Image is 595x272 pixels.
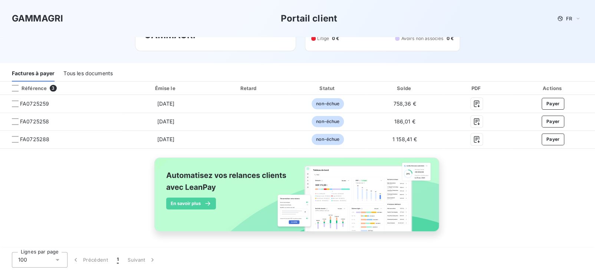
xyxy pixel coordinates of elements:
span: 0 € [446,35,453,42]
span: non-échue [312,134,344,145]
button: Payer [542,98,565,110]
div: PDF [444,84,509,92]
span: 3 [50,85,56,92]
span: [DATE] [157,136,175,142]
span: 100 [18,256,27,263]
span: Litige [317,35,329,42]
img: banner [148,153,447,244]
span: FA0725288 [20,136,49,143]
button: 1 [112,252,123,268]
h3: Portail client [281,12,337,25]
span: FA0725258 [20,118,49,125]
button: Payer [542,133,565,145]
span: 186,01 € [394,118,415,125]
div: Référence [6,85,47,92]
div: Actions [512,84,594,92]
span: [DATE] [157,118,175,125]
button: Précédent [68,252,112,268]
div: Tous les documents [63,66,113,82]
h3: GAMMAGRI [12,12,63,25]
div: Statut [290,84,365,92]
div: Retard [211,84,287,92]
div: Solde [368,84,441,92]
span: 758,36 € [393,100,416,107]
span: 0 € [332,35,339,42]
span: 1 158,41 € [392,136,417,142]
span: Avoirs non associés [401,35,443,42]
span: FA0725259 [20,100,49,107]
div: Factures à payer [12,66,55,82]
span: 1 [117,256,119,263]
span: FR [566,16,572,21]
span: non-échue [312,98,344,109]
span: non-échue [312,116,344,127]
button: Suivant [123,252,161,268]
span: [DATE] [157,100,175,107]
button: Payer [542,116,565,127]
div: Émise le [124,84,208,92]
